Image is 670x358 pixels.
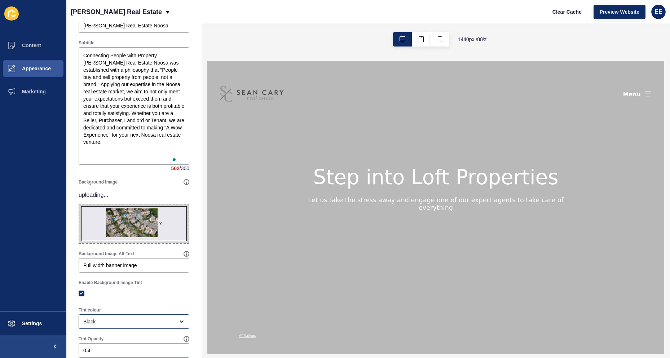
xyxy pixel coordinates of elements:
span: EE [654,8,662,16]
span: Clear Cache [552,8,582,16]
h2: Let us take the stress away and engage one of our expert agents to take care of everything [109,154,410,171]
span: 1440 px / 88 % [458,36,488,43]
button: Clear Cache [546,5,588,19]
span: 502 [171,165,179,172]
p: uploading... [79,186,189,204]
label: Subtitle [79,40,94,46]
div: Menu [472,33,493,42]
p: [PERSON_NAME] Real Estate [71,3,162,21]
span: / [180,165,181,172]
label: Tint Opacity [79,336,103,342]
h1: Step into Loft Properties [120,119,399,146]
span: Preview Website [600,8,639,16]
button: Preview Website [594,5,645,19]
textarea: To enrich screen reader interactions, please activate Accessibility in Grammarly extension settings [80,48,188,164]
label: Tint colour [79,307,101,313]
div: x [159,220,162,227]
span: Affiliations [36,310,55,314]
span: 300 [181,165,189,172]
iframe: To enrich screen reader interactions, please activate Accessibility in Grammarly extension settings [207,61,664,354]
label: Enable Background Image Tint [79,280,142,286]
label: Background Image Alt Text [79,251,134,257]
div: open menu [79,314,189,329]
button: Menu [472,33,505,42]
label: Background Image [79,179,118,185]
